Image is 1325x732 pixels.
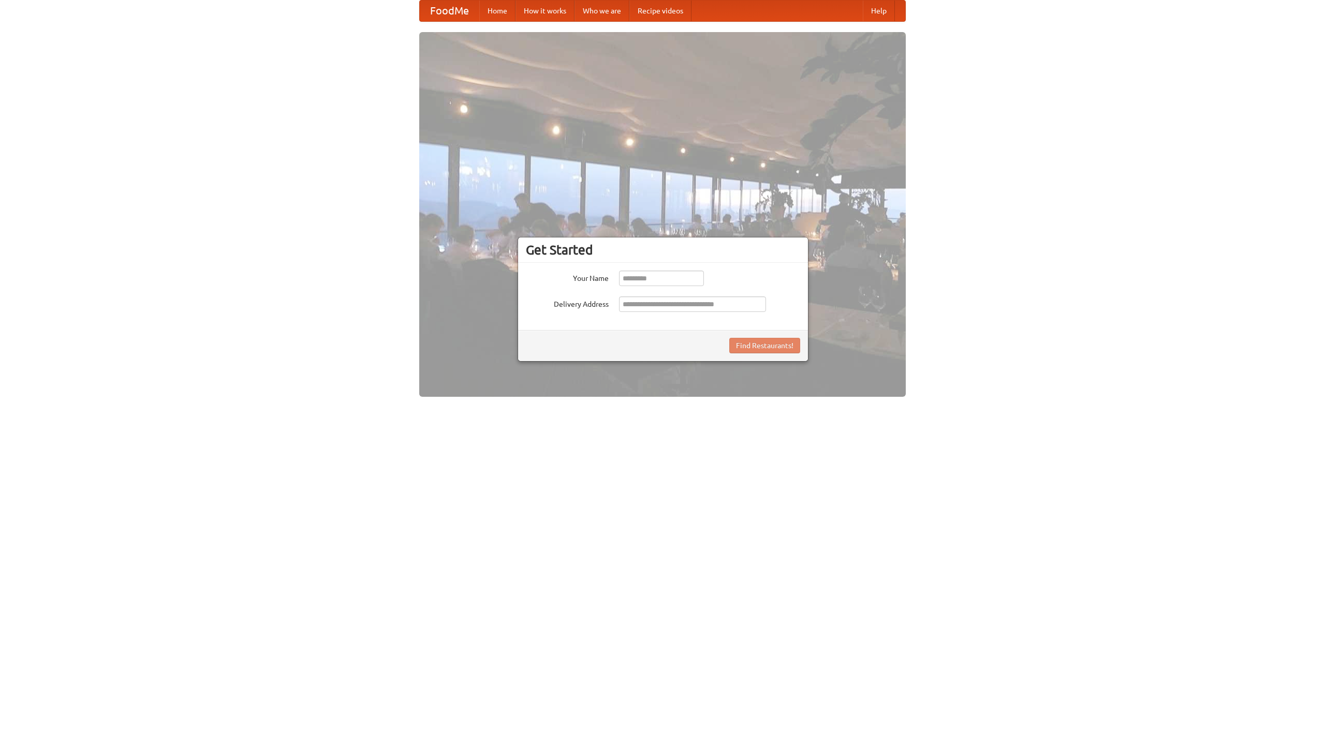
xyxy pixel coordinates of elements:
a: How it works [516,1,575,21]
label: Delivery Address [526,296,609,309]
a: FoodMe [420,1,479,21]
a: Help [863,1,895,21]
a: Who we are [575,1,629,21]
a: Home [479,1,516,21]
a: Recipe videos [629,1,691,21]
button: Find Restaurants! [729,338,800,353]
h3: Get Started [526,242,800,258]
label: Your Name [526,271,609,283]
